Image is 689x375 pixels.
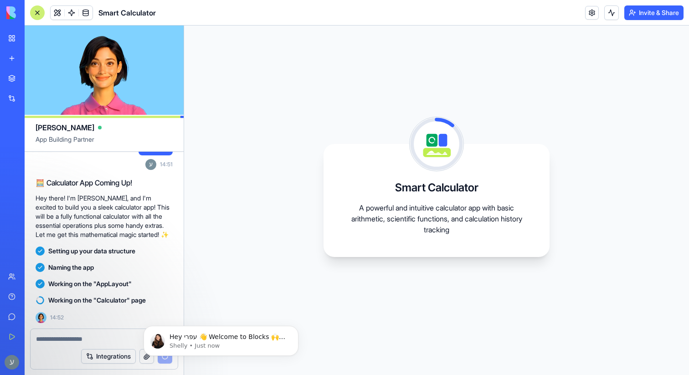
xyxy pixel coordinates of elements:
button: Integrations [81,349,136,364]
h2: 🧮 Calculator App Coming Up! [36,177,173,188]
span: 14:51 [160,161,173,168]
button: Invite & Share [624,5,684,20]
img: ACg8ocIA-hP95ENAbWsie9_F1oP7M10eSOcw5ulLx9dXrxD23ZfqdlI=s96-c [5,355,19,370]
p: A powerful and intuitive calculator app with basic arithmetic, scientific functions, and calculat... [345,202,528,235]
img: ACg8ocIA-hP95ENAbWsie9_F1oP7M10eSOcw5ulLx9dXrxD23ZfqdlI=s96-c [145,159,156,170]
span: Smart Calculator [98,7,156,18]
span: [PERSON_NAME] [36,122,94,133]
span: Naming the app [48,263,94,272]
iframe: Intercom notifications message [130,307,312,370]
img: Ella_00000_wcx2te.png [36,312,46,323]
p: Hey there! I'm [PERSON_NAME], and I'm excited to build you a sleek calculator app! This will be a... [36,194,173,239]
h3: Smart Calculator [395,180,478,195]
span: Working on the "AppLayout" [48,279,132,288]
span: Working on the "Calculator" page [48,296,146,305]
span: App Building Partner [36,135,173,151]
span: Setting up your data structure [48,247,135,256]
img: logo [6,6,63,19]
span: 14:52 [50,314,64,321]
